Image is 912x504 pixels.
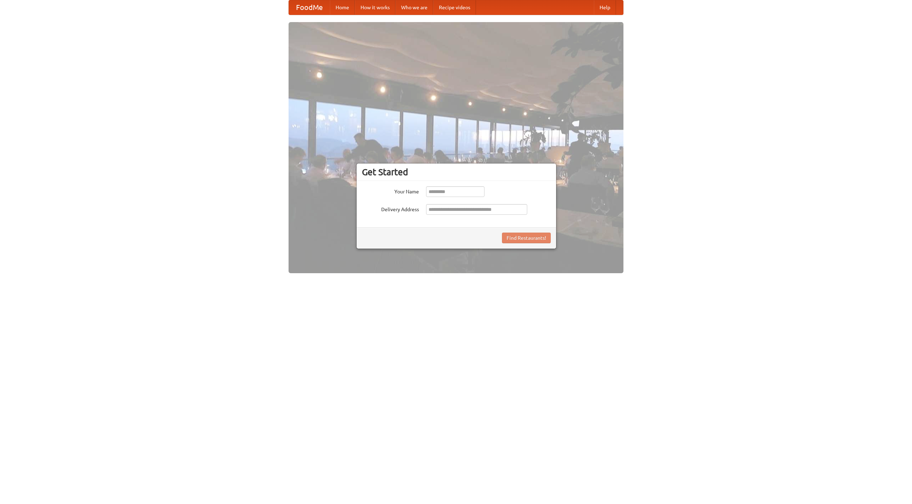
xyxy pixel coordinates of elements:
a: Home [330,0,355,15]
a: Who we are [395,0,433,15]
label: Your Name [362,186,419,195]
h3: Get Started [362,167,551,177]
a: Recipe videos [433,0,476,15]
button: Find Restaurants! [502,233,551,243]
a: Help [594,0,616,15]
a: How it works [355,0,395,15]
label: Delivery Address [362,204,419,213]
a: FoodMe [289,0,330,15]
